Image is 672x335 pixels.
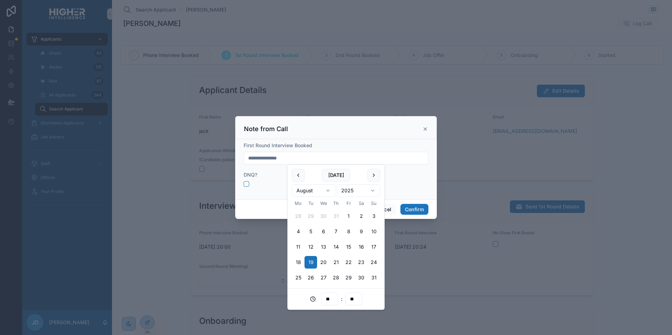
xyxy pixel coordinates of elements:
button: Wednesday, 20 August 2025 [317,256,330,269]
button: Thursday, 14 August 2025 [330,241,342,253]
span: DNQ? [244,172,257,178]
button: Monday, 4 August 2025 [292,225,304,238]
button: Confirm [400,204,428,215]
button: Sunday, 3 August 2025 [367,210,380,222]
button: Tuesday, 19 August 2025, selected [304,256,317,269]
button: Saturday, 2 August 2025 [355,210,367,222]
th: Friday [342,200,355,207]
button: Saturday, 9 August 2025 [355,225,367,238]
button: Thursday, 31 July 2025 [330,210,342,222]
th: Monday [292,200,304,207]
button: Saturday, 23 August 2025 [355,256,367,269]
button: Monday, 28 July 2025 [292,210,304,222]
button: Thursday, 7 August 2025 [330,225,342,238]
button: Friday, 22 August 2025 [342,256,355,269]
button: Monday, 25 August 2025 [292,271,304,284]
button: Wednesday, 6 August 2025 [317,225,330,238]
button: Tuesday, 29 July 2025 [304,210,317,222]
th: Tuesday [304,200,317,207]
th: Wednesday [317,200,330,207]
button: Tuesday, 26 August 2025 [304,271,317,284]
button: Friday, 29 August 2025 [342,271,355,284]
button: Wednesday, 30 July 2025 [317,210,330,222]
button: Wednesday, 13 August 2025 [317,241,330,253]
div: : [292,293,380,305]
button: Monday, 11 August 2025 [292,241,304,253]
button: Friday, 1 August 2025 [342,210,355,222]
th: Sunday [367,200,380,207]
button: Tuesday, 12 August 2025 [304,241,317,253]
th: Saturday [355,200,367,207]
button: [DATE] [322,169,350,181]
button: Thursday, 21 August 2025 [330,256,342,269]
button: Sunday, 24 August 2025 [367,256,380,269]
button: Thursday, 28 August 2025 [330,271,342,284]
button: Saturday, 16 August 2025 [355,241,367,253]
button: Sunday, 17 August 2025 [367,241,380,253]
table: August 2025 [292,200,380,284]
button: Sunday, 31 August 2025 [367,271,380,284]
span: First Round Interview Booked [244,142,312,148]
button: Friday, 8 August 2025 [342,225,355,238]
button: Friday, 15 August 2025 [342,241,355,253]
h3: Note from Call [244,125,288,133]
button: Tuesday, 5 August 2025 [304,225,317,238]
button: Monday, 18 August 2025 [292,256,304,269]
button: Saturday, 30 August 2025 [355,271,367,284]
th: Thursday [330,200,342,207]
button: Wednesday, 27 August 2025 [317,271,330,284]
button: Today, Sunday, 10 August 2025 [367,225,380,238]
